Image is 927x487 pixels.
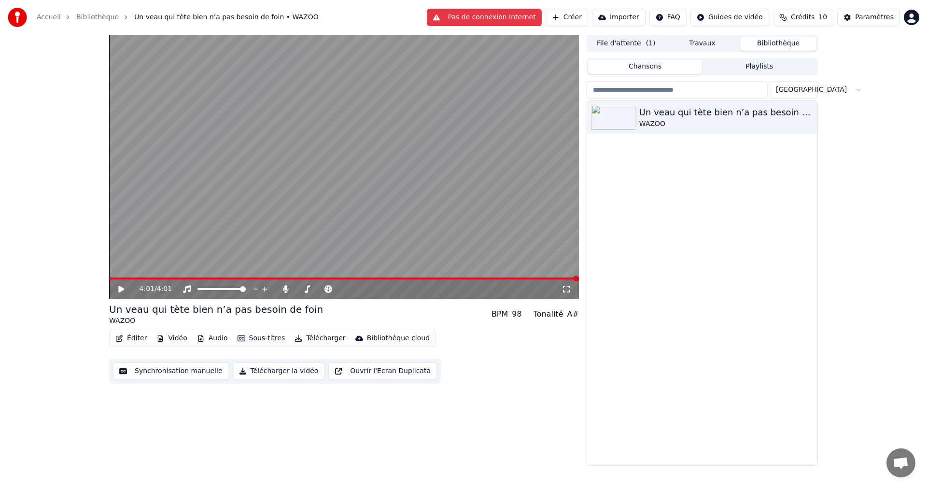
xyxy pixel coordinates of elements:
[234,332,289,345] button: Sous-titres
[76,13,119,22] a: Bibliothèque
[567,308,578,320] div: A#
[291,332,349,345] button: Télécharger
[112,332,151,345] button: Éditer
[193,332,232,345] button: Audio
[776,85,847,95] span: [GEOGRAPHIC_DATA]
[664,37,741,51] button: Travaux
[140,284,154,294] span: 4:01
[534,308,563,320] div: Tonalité
[37,13,319,22] nav: breadcrumb
[592,9,646,26] button: Importer
[113,362,229,380] button: Synchronisation manuelle
[153,332,191,345] button: Vidéo
[109,303,323,316] div: Un veau qui tète bien n’a pas besoin de foin
[649,9,687,26] button: FAQ
[702,60,816,74] button: Playlists
[492,308,508,320] div: BPM
[740,37,816,51] button: Bibliothèque
[546,9,588,26] button: Créer
[646,39,656,48] span: ( 1 )
[837,9,900,26] button: Paramètres
[140,284,163,294] div: /
[773,9,833,26] button: Crédits10
[639,119,814,129] div: WAZOO
[512,308,521,320] div: 98
[367,334,430,343] div: Bibliothèque cloud
[427,9,542,26] button: Pas de connexion Internet
[233,362,325,380] button: Télécharger la vidéo
[791,13,815,22] span: Crédits
[8,8,27,27] img: youka
[109,316,323,326] div: WAZOO
[37,13,61,22] a: Accueil
[588,37,664,51] button: File d'attente
[134,13,319,22] span: Un veau qui tète bien n’a pas besoin de foin • WAZOO
[639,106,814,119] div: Un veau qui tète bien n’a pas besoin de foin
[855,13,894,22] div: Paramètres
[690,9,769,26] button: Guides de vidéo
[328,362,437,380] button: Ouvrir l'Ecran Duplicata
[886,448,915,477] a: Ouvrir le chat
[588,60,702,74] button: Chansons
[818,13,827,22] span: 10
[157,284,172,294] span: 4:01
